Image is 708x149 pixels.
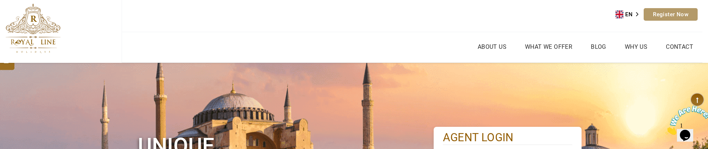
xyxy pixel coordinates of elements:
aside: Language selected: English [616,9,644,20]
a: About Us [476,41,508,52]
img: The Royal Line Holidays [6,3,61,53]
a: Contact [664,41,695,52]
a: Why Us [623,41,649,52]
h2: agent login [443,131,572,145]
div: Language [616,9,644,20]
a: What we Offer [523,41,574,52]
img: Chat attention grabber [3,3,49,32]
a: Register Now [644,8,698,21]
a: EN [616,9,644,20]
iframe: chat widget [662,103,708,138]
a: Blog [589,41,608,52]
span: 1 [3,3,6,9]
